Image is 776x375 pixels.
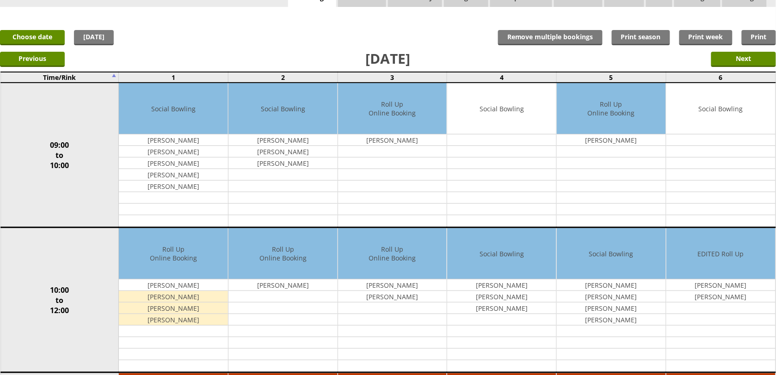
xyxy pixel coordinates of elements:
td: [PERSON_NAME] [119,279,228,291]
td: Social Bowling [666,83,776,134]
td: [PERSON_NAME] [666,279,776,291]
td: [PERSON_NAME] [119,169,228,181]
td: Time/Rink [0,72,119,83]
td: [PERSON_NAME] [228,157,338,169]
td: 2 [228,72,338,83]
td: Roll Up Online Booking [338,228,447,279]
td: [PERSON_NAME] [557,314,666,326]
td: [PERSON_NAME] [666,291,776,302]
a: Print week [679,30,733,45]
td: [PERSON_NAME] [119,157,228,169]
td: Social Bowling [447,83,556,134]
td: 1 [119,72,228,83]
td: 4 [447,72,557,83]
td: [PERSON_NAME] [119,314,228,326]
input: Next [711,52,776,67]
td: 10:00 to 12:00 [0,228,119,373]
td: [PERSON_NAME] [447,291,556,302]
td: [PERSON_NAME] [228,146,338,157]
td: [PERSON_NAME] [338,291,447,302]
td: 09:00 to 10:00 [0,83,119,228]
a: [DATE] [74,30,114,45]
td: Social Bowling [119,83,228,134]
td: [PERSON_NAME] [119,134,228,146]
td: Social Bowling [447,228,556,279]
td: [PERSON_NAME] [557,291,666,302]
td: [PERSON_NAME] [557,302,666,314]
td: [PERSON_NAME] [119,302,228,314]
td: EDITED Roll Up [666,228,776,279]
a: Print season [612,30,670,45]
td: [PERSON_NAME] [228,134,338,146]
td: [PERSON_NAME] [557,134,666,146]
td: [PERSON_NAME] [447,279,556,291]
td: Roll Up Online Booking [338,83,447,134]
td: [PERSON_NAME] [338,134,447,146]
td: 3 [338,72,447,83]
td: [PERSON_NAME] [119,291,228,302]
td: [PERSON_NAME] [447,302,556,314]
td: Social Bowling [557,228,666,279]
td: [PERSON_NAME] [228,279,338,291]
td: [PERSON_NAME] [338,279,447,291]
td: 6 [666,72,776,83]
td: [PERSON_NAME] [557,279,666,291]
td: 5 [557,72,666,83]
td: Roll Up Online Booking [228,228,338,279]
td: Roll Up Online Booking [119,228,228,279]
input: Remove multiple bookings [498,30,603,45]
td: Social Bowling [228,83,338,134]
td: Roll Up Online Booking [557,83,666,134]
td: [PERSON_NAME] [119,181,228,192]
a: Print [742,30,776,45]
td: [PERSON_NAME] [119,146,228,157]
